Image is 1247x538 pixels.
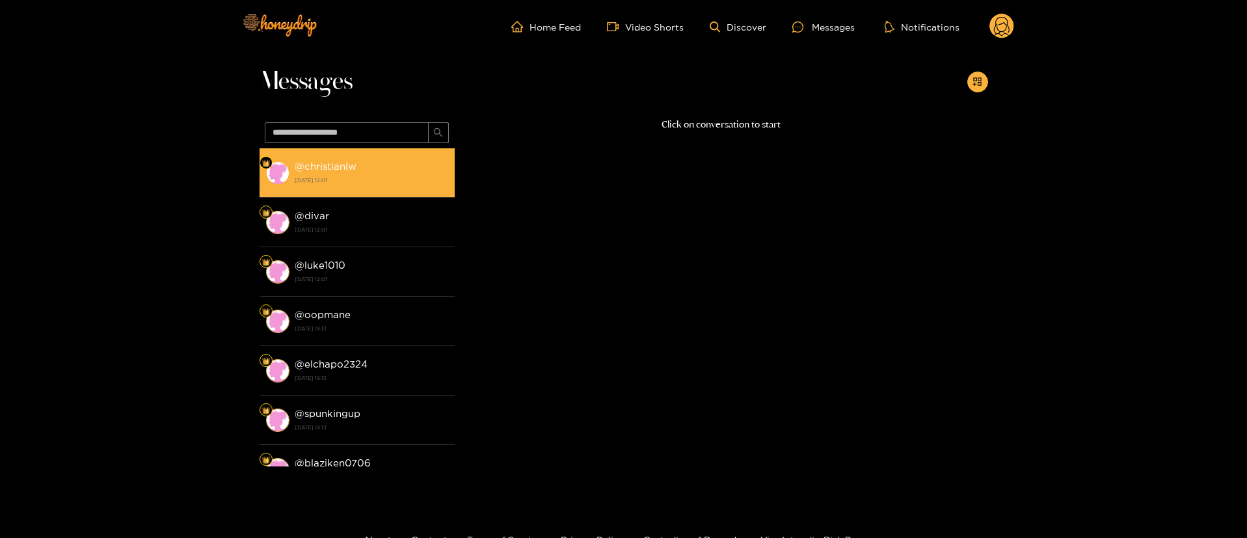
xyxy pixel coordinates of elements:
[295,260,345,271] strong: @ luke1010
[881,20,963,33] button: Notifications
[792,20,855,34] div: Messages
[266,161,289,185] img: conversation
[972,77,982,88] span: appstore-add
[295,372,448,384] strong: [DATE] 18:13
[607,21,684,33] a: Video Shorts
[262,357,270,365] img: Fan Level
[262,159,270,167] img: Fan Level
[262,258,270,266] img: Fan Level
[295,457,371,468] strong: @ blaziken0706
[262,308,270,316] img: Fan Level
[262,407,270,414] img: Fan Level
[266,409,289,432] img: conversation
[511,21,530,33] span: home
[295,408,360,419] strong: @ spunkingup
[295,210,329,221] strong: @ divar
[266,458,289,481] img: conversation
[295,224,448,235] strong: [DATE] 12:01
[511,21,581,33] a: Home Feed
[295,323,448,334] strong: [DATE] 18:13
[266,211,289,234] img: conversation
[260,66,353,98] span: Messages
[266,260,289,284] img: conversation
[967,72,988,92] button: appstore-add
[266,310,289,333] img: conversation
[295,273,448,285] strong: [DATE] 12:01
[433,128,443,139] span: search
[295,161,356,172] strong: @ christianlw
[295,174,448,186] strong: [DATE] 12:01
[262,456,270,464] img: Fan Level
[455,117,988,132] p: Click on conversation to start
[428,122,449,143] button: search
[295,358,368,370] strong: @ elchapo2324
[710,21,766,33] a: Discover
[295,309,351,320] strong: @ oopmane
[266,359,289,383] img: conversation
[607,21,625,33] span: video-camera
[295,422,448,433] strong: [DATE] 18:13
[262,209,270,217] img: Fan Level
